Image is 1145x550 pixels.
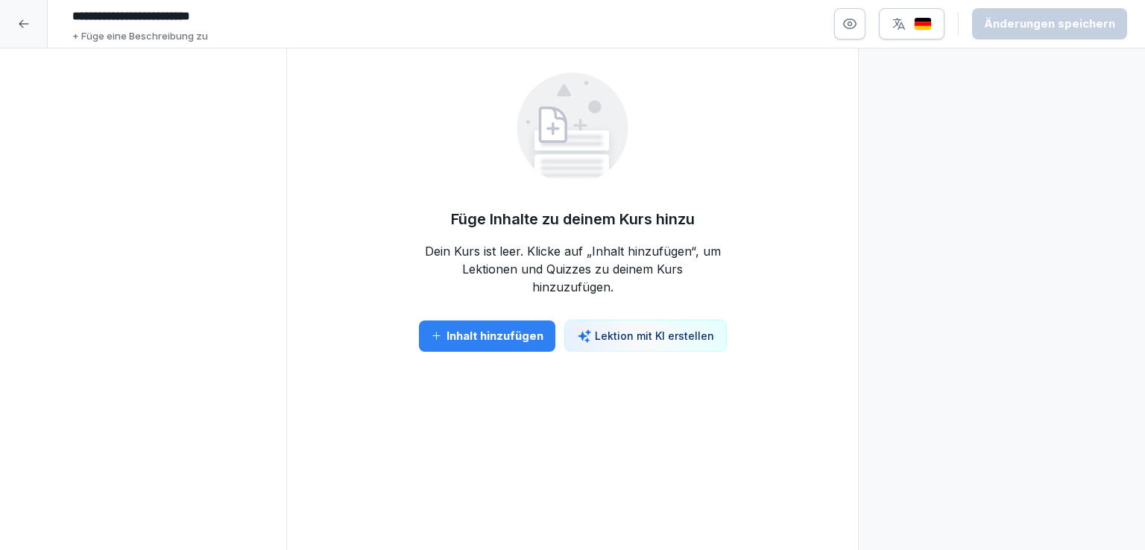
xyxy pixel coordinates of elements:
button: Inhalt hinzufügen [419,320,555,352]
p: + Füge eine Beschreibung zu [72,29,208,44]
p: Lektion mit KI erstellen [595,328,714,344]
div: Änderungen speichern [984,16,1115,32]
img: de.svg [914,17,932,31]
img: empty.svg [517,72,628,184]
p: Dein Kurs ist leer. Klicke auf „Inhalt hinzufügen“, um Lektionen und Quizzes zu deinem Kurs hinzu... [423,242,722,296]
button: Lektion mit KI erstellen [564,320,727,352]
div: Inhalt hinzufügen [431,328,543,344]
h5: Füge Inhalte zu deinem Kurs hinzu [451,208,695,230]
button: Änderungen speichern [972,8,1127,39]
